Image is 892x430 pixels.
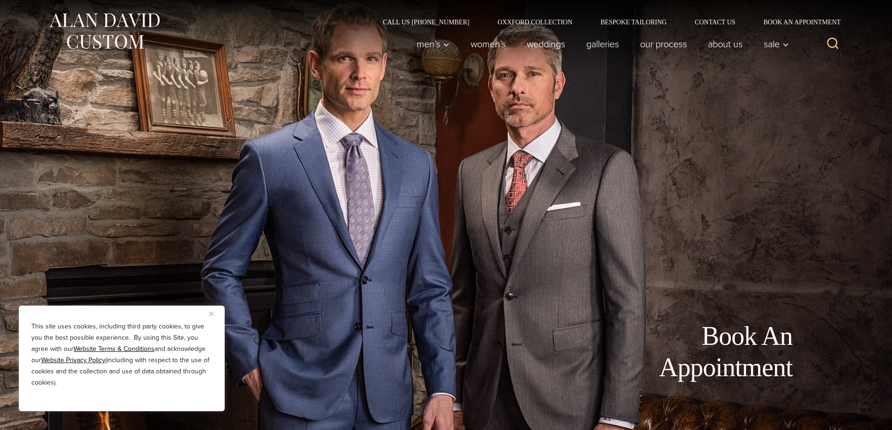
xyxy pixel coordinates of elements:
[582,321,793,383] h1: Book An Appointment
[48,10,161,52] img: Alan David Custom
[697,35,753,53] a: About Us
[209,312,214,316] img: Close
[629,35,697,53] a: Our Process
[369,19,844,25] nav: Secondary Navigation
[31,321,212,388] p: This site uses cookies, including third party cookies, to give you the best possible experience. ...
[575,35,629,53] a: Galleries
[406,35,794,53] nav: Primary Navigation
[681,19,750,25] a: Contact Us
[586,19,680,25] a: Bespoke Tailoring
[460,35,516,53] a: Women’s
[516,35,575,53] a: weddings
[822,33,844,55] button: View Search Form
[417,39,450,49] span: Men’s
[764,39,789,49] span: Sale
[74,344,155,354] a: Website Terms & Conditions
[209,308,221,319] button: Close
[749,19,844,25] a: Book an Appointment
[41,355,105,365] a: Website Privacy Policy
[369,19,484,25] a: Call Us [PHONE_NUMBER]
[483,19,586,25] a: Oxxford Collection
